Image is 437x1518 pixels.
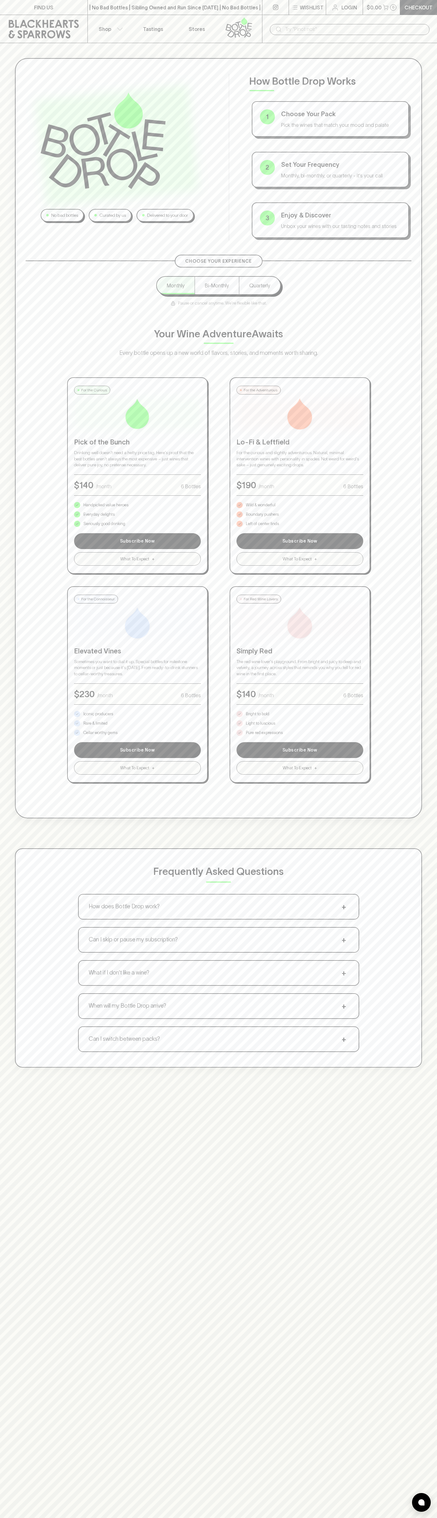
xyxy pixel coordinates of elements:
[283,765,312,771] span: What To Expect
[246,502,276,508] p: Wild & wonderful
[258,692,274,699] p: /month
[74,659,201,677] p: Sometimes you want to dial it up. Special bottles for milestone moments or just because it's [DAT...
[236,533,363,549] button: Subscribe Now
[260,160,275,175] div: 2
[246,720,275,727] p: Light to luscious
[252,328,283,339] span: Awaits
[246,511,279,518] p: Boundary pushers
[236,450,363,468] p: For the curious and slightly adventurous. Natural, minimal intervention wines with personality in...
[283,556,312,562] span: What To Expect
[81,387,107,393] p: For the Curious
[339,935,349,945] span: +
[249,74,412,89] p: How Bottle Drop Works
[260,109,275,124] div: 1
[79,994,359,1018] button: When will my Bottle Drop arrive?+
[341,4,357,11] p: Login
[157,277,195,294] button: Monthly
[89,1002,166,1010] p: When will my Bottle Drop arrive?
[74,450,201,468] p: Drinking well doesn't need a hefty price tag. Here's proof that the best bottles aren't always th...
[89,935,178,944] p: Can I skip or pause my subscription?
[236,646,363,656] p: Simply Red
[120,765,149,771] span: What To Expect
[246,711,269,717] p: Bright to bold
[195,277,239,294] button: Bi-Monthly
[96,483,112,490] p: /month
[74,533,201,549] button: Subscribe Now
[239,277,280,294] button: Quarterly
[79,1027,359,1051] button: Can I switch between packs?+
[314,556,317,562] span: +
[281,211,401,220] p: Enjoy & Discover
[89,1035,160,1043] p: Can I switch between packs?
[244,596,278,602] p: For Red Wine Lovers
[89,902,160,911] p: How does Bottle Drop work?
[284,607,315,638] img: Simply Red
[284,398,315,429] img: Lo-Fi & Leftfield
[74,479,93,492] p: $ 140
[152,765,155,771] span: +
[405,4,433,11] p: Checkout
[246,521,279,527] p: Left of center finds
[339,1001,349,1011] span: +
[285,24,425,34] input: Try "Pinot noir"
[74,687,95,701] p: $ 230
[367,4,382,11] p: $0.00
[147,212,188,219] p: Delivered to your door
[185,258,252,265] p: Choose Your Experience
[339,902,349,911] span: +
[339,968,349,978] span: +
[74,552,201,566] button: What To Expect+
[343,483,363,490] p: 6 Bottles
[236,659,363,677] p: The red wine lover's playground. From bright and juicy to deep and velvety, a journey across styl...
[41,92,166,189] img: Bottle Drop
[281,121,401,129] p: Pick the wines that match your mood and palate
[260,211,275,226] div: 3
[74,646,201,656] p: Elevated Vines
[392,6,395,9] p: 0
[88,15,132,43] button: Shop
[171,300,267,306] p: Pause or cancel anytime. We're flexible like that.
[83,730,117,736] p: Cellar worthy gems
[74,742,201,758] button: Subscribe Now
[418,1499,425,1506] img: bubble-icon
[281,222,401,230] p: Unbox your wines with our tasting notes and stories
[300,4,324,11] p: Wishlist
[143,25,163,33] p: Tastings
[281,109,401,119] p: Choose Your Pack
[122,398,153,429] img: Pick of the Bunch
[89,969,149,977] p: What if I don't like a wine?
[246,730,283,736] p: Pure red expressions
[244,387,277,393] p: For the Adventurous
[175,15,219,43] a: Stores
[181,692,201,699] p: 6 Bottles
[236,761,363,775] button: What To Expect+
[83,511,115,518] p: Everyday delights
[74,761,201,775] button: What To Expect+
[99,212,126,219] p: Curated by us
[236,437,363,447] p: Lo-Fi & Leftfield
[343,692,363,699] p: 6 Bottles
[99,25,111,33] p: Shop
[236,552,363,566] button: What To Expect+
[83,711,113,717] p: Iconic producers
[79,895,359,919] button: How does Bottle Drop work?+
[97,692,113,699] p: /month
[120,556,149,562] span: What To Expect
[236,687,256,701] p: $ 140
[236,742,363,758] button: Subscribe Now
[74,437,201,447] p: Pick of the Bunch
[79,961,359,985] button: What if I don't like a wine?+
[122,607,153,638] img: Elevated Vines
[83,720,107,727] p: Rare & limited
[152,556,155,562] span: +
[94,349,344,357] p: Every bottle opens up a new world of flavors, stories, and moments worth sharing.
[153,864,284,879] p: Frequently Asked Questions
[339,1034,349,1044] span: +
[189,25,205,33] p: Stores
[51,212,78,219] p: No bad bottles
[314,765,317,771] span: +
[154,326,283,341] p: Your Wine Adventure
[236,479,256,492] p: $ 190
[83,521,125,527] p: Seriously good drinking
[131,15,175,43] a: Tastings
